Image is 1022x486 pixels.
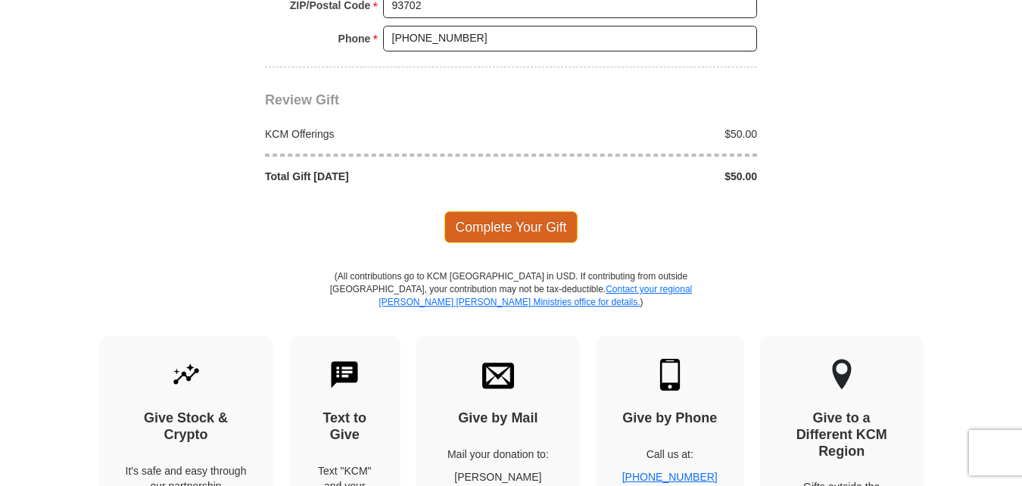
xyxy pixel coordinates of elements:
span: Review Gift [265,92,339,107]
div: Total Gift [DATE] [257,169,512,184]
div: $50.00 [511,126,765,142]
img: give-by-stock.svg [170,359,202,391]
p: Call us at: [622,447,718,462]
h4: Text to Give [316,410,375,443]
h4: Give to a Different KCM Region [787,410,897,460]
h4: Give Stock & Crypto [126,410,247,443]
p: (All contributions go to KCM [GEOGRAPHIC_DATA] in USD. If contributing from outside [GEOGRAPHIC_D... [329,270,693,336]
img: text-to-give.svg [329,359,360,391]
p: Mail your donation to: [443,447,553,462]
a: [PHONE_NUMBER] [622,471,718,483]
div: $50.00 [511,169,765,184]
span: Complete Your Gift [444,211,578,243]
h4: Give by Mail [443,410,553,427]
div: KCM Offerings [257,126,512,142]
img: envelope.svg [482,359,514,391]
h4: Give by Phone [622,410,718,427]
strong: Phone [338,28,371,49]
img: mobile.svg [654,359,686,391]
img: other-region [831,359,852,391]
